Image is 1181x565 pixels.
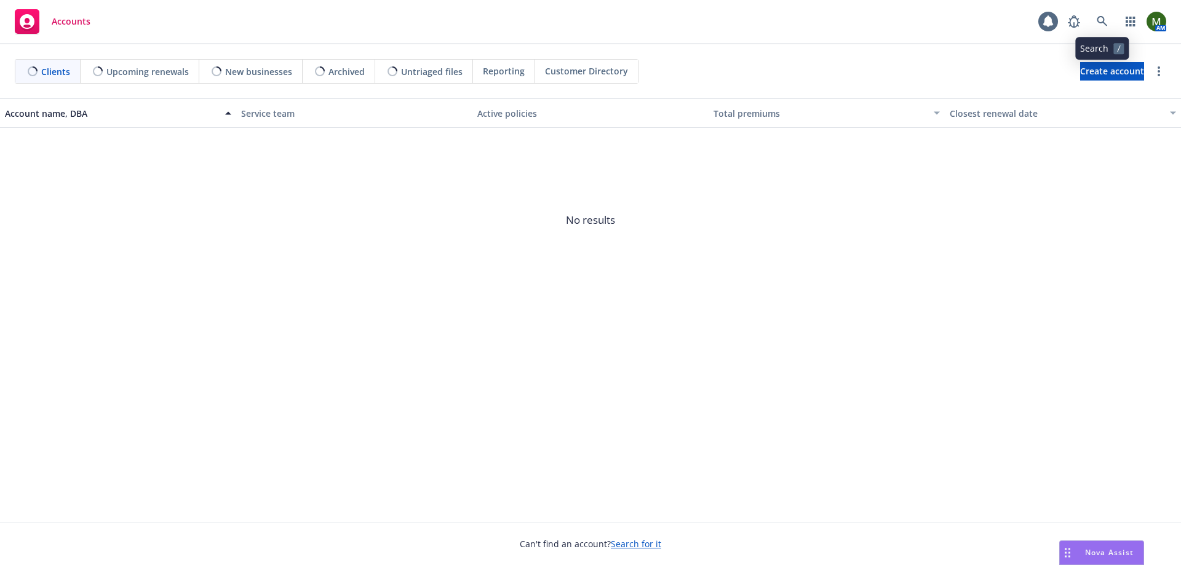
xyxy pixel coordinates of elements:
[52,17,90,26] span: Accounts
[714,107,926,120] div: Total premiums
[477,107,704,120] div: Active policies
[1085,547,1134,558] span: Nova Assist
[1060,541,1075,564] div: Drag to move
[520,537,661,550] span: Can't find an account?
[328,65,365,78] span: Archived
[483,65,525,77] span: Reporting
[950,107,1163,120] div: Closest renewal date
[472,98,709,128] button: Active policies
[1062,9,1086,34] a: Report a Bug
[709,98,945,128] button: Total premiums
[225,65,292,78] span: New businesses
[945,98,1181,128] button: Closest renewal date
[401,65,463,78] span: Untriaged files
[10,4,95,39] a: Accounts
[241,107,467,120] div: Service team
[106,65,189,78] span: Upcoming renewals
[1147,12,1166,31] img: photo
[5,107,218,120] div: Account name, DBA
[1080,60,1144,83] span: Create account
[236,98,472,128] button: Service team
[1080,62,1144,81] a: Create account
[1090,9,1115,34] a: Search
[1118,9,1143,34] a: Switch app
[545,65,628,77] span: Customer Directory
[1151,64,1166,79] a: more
[41,65,70,78] span: Clients
[611,538,661,550] a: Search for it
[1059,540,1144,565] button: Nova Assist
